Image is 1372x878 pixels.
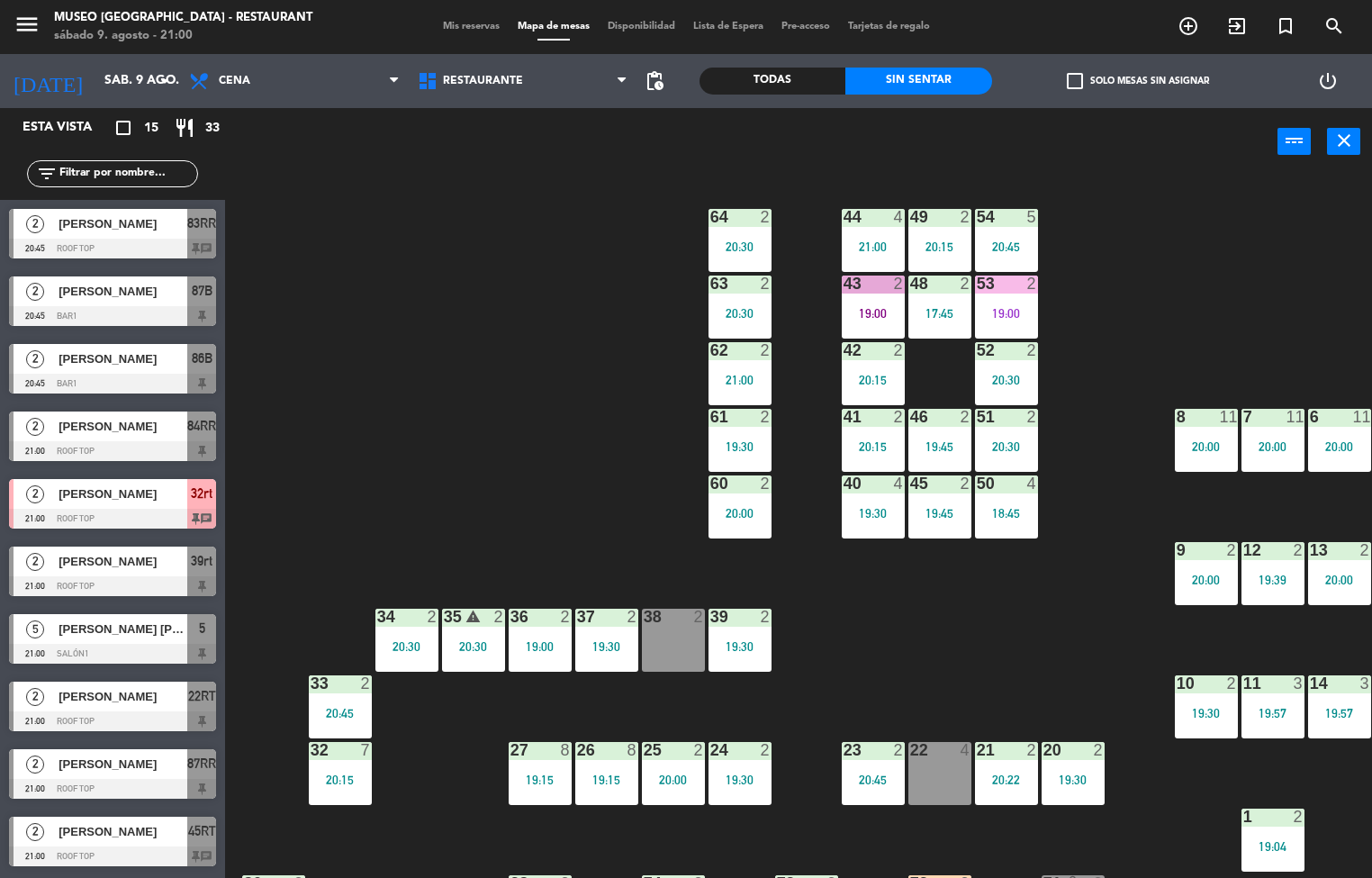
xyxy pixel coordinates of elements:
div: 21:00 [842,240,905,253]
span: 2 [26,418,44,436]
div: 25 [644,742,645,758]
div: 19:45 [908,440,971,453]
div: 20:15 [842,440,905,453]
div: 8 [627,742,637,758]
div: 2 [760,742,771,758]
i: warning [465,609,481,624]
div: 49 [910,209,911,225]
div: 48 [910,276,911,292]
div: 39 [710,609,711,625]
div: 19:04 [1241,840,1304,853]
div: 21 [977,742,978,758]
i: power_settings_new [1317,70,1339,92]
div: 2 [893,276,904,292]
input: Filtrar por nombre... [58,164,197,184]
div: 21:00 [709,374,772,386]
span: [PERSON_NAME] [59,552,187,571]
div: 2 [627,609,637,625]
span: Disponibilidad [599,22,684,32]
div: 43 [844,276,844,292]
div: 5 [1026,209,1037,225]
i: exit_to_app [1226,15,1248,37]
div: 50 [977,475,978,492]
div: 2 [960,409,970,425]
div: 4 [893,209,904,225]
div: 2 [760,475,771,492]
div: 11 [1286,409,1304,425]
div: 19:30 [709,640,772,653]
div: 2 [693,742,704,758]
div: 19:00 [842,307,905,320]
div: 2 [360,675,371,692]
div: 2 [760,609,771,625]
div: 61 [710,409,711,425]
div: 11 [1219,409,1237,425]
span: [PERSON_NAME] [59,417,187,436]
div: 27 [510,742,511,758]
span: Restaurante [443,75,523,87]
div: 46 [910,409,911,425]
div: 40 [844,475,844,492]
div: 2 [893,742,904,758]
span: Mis reservas [434,22,509,32]
div: 2 [1026,342,1037,358]
div: 8 [1177,409,1178,425]
div: 2 [960,209,970,225]
div: 14 [1310,675,1311,692]
span: [PERSON_NAME] [59,282,187,301]
div: 42 [844,342,844,358]
i: filter_list [36,163,58,185]
div: 23 [844,742,844,758]
div: 4 [1026,475,1037,492]
div: 10 [1177,675,1178,692]
div: 19:30 [842,507,905,520]
div: 6 [1310,409,1311,425]
button: power_input [1277,128,1311,155]
div: 19:30 [575,640,638,653]
div: 7 [1243,409,1244,425]
span: [PERSON_NAME] [59,349,187,368]
div: 9 [1177,542,1178,558]
div: 8 [560,742,571,758]
div: Sin sentar [845,68,991,95]
div: Esta vista [9,117,130,139]
button: menu [14,11,41,44]
div: 20:15 [842,374,905,386]
div: 2 [493,609,504,625]
span: 2 [26,215,44,233]
div: 20:00 [642,774,705,786]
div: 53 [977,276,978,292]
i: add_circle_outline [1178,15,1199,37]
span: 87RR [187,753,216,774]
div: 11 [1243,675,1244,692]
div: 2 [1359,542,1370,558]
div: 20:15 [908,240,971,253]
span: 83RR [187,213,216,234]
label: Solo mesas sin asignar [1067,73,1209,89]
span: 33 [205,118,220,139]
div: 20:45 [975,240,1038,253]
div: 19:45 [908,507,971,520]
div: 20:30 [975,374,1038,386]
div: 2 [760,209,771,225]
div: 20:22 [975,774,1038,786]
span: 2 [26,485,44,503]
div: 60 [710,475,711,492]
div: 54 [977,209,978,225]
span: 15 [144,118,158,139]
span: 45RT [188,820,216,842]
span: [PERSON_NAME] [59,755,187,774]
div: 2 [427,609,438,625]
div: 20:30 [709,240,772,253]
div: 20:30 [975,440,1038,453]
div: 19:15 [509,774,572,786]
div: 19:30 [709,440,772,453]
div: 20:00 [1308,440,1371,453]
span: 2 [26,823,44,841]
span: Tarjetas de regalo [839,22,939,32]
span: 2 [26,756,44,774]
div: 20:00 [1175,440,1238,453]
i: restaurant [174,117,195,139]
span: 2 [26,350,44,368]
